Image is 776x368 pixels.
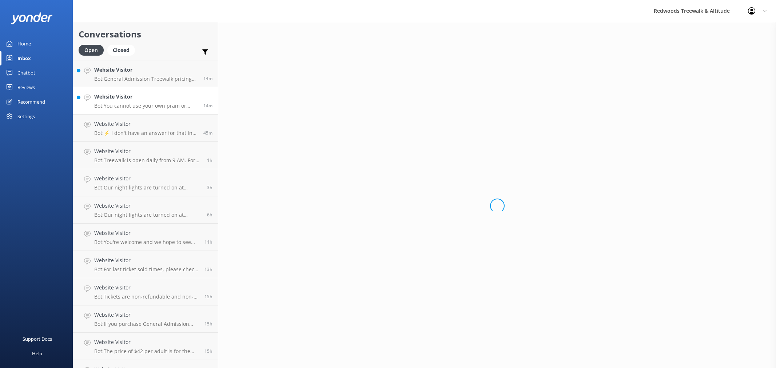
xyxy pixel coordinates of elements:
[203,75,212,81] span: Sep 08 2025 11:49am (UTC +12:00) Pacific/Auckland
[73,251,218,278] a: Website VisitorBot:For last ticket sold times, please check our website FAQs [URL][DOMAIN_NAME].13h
[107,45,135,56] div: Closed
[94,229,199,237] h4: Website Visitor
[207,184,212,191] span: Sep 08 2025 09:02am (UTC +12:00) Pacific/Auckland
[32,346,42,361] div: Help
[73,224,218,251] a: Website VisitorBot:You're welcome and we hope to see you at [GEOGRAPHIC_DATA] & Altitude soon!11h
[94,239,199,245] p: Bot: You're welcome and we hope to see you at [GEOGRAPHIC_DATA] & Altitude soon!
[17,80,35,95] div: Reviews
[79,27,212,41] h2: Conversations
[94,348,199,355] p: Bot: The price of $42 per adult is for the General Admission Treewalk or Nightlights. If you are ...
[207,157,212,163] span: Sep 08 2025 10:18am (UTC +12:00) Pacific/Auckland
[94,130,198,136] p: Bot: ⚡ I don't have an answer for that in my knowledge base. Please try and rephrase your questio...
[73,196,218,224] a: Website VisitorBot:Our night lights are turned on at sunset, and the night walk starts 20 minutes...
[207,212,212,218] span: Sep 08 2025 05:07am (UTC +12:00) Pacific/Auckland
[17,36,31,51] div: Home
[94,103,198,109] p: Bot: You cannot use your own pram or stroller on the Treewalk. However, we provide custom-made st...
[94,293,199,300] p: Bot: Tickets are non-refundable and non-transferable.
[79,45,104,56] div: Open
[94,184,202,191] p: Bot: Our night lights are turned on at sunset, and the night walk starts 20 minutes thereafter. W...
[11,12,53,24] img: yonder-white-logo.png
[94,256,199,264] h4: Website Visitor
[94,202,202,210] h4: Website Visitor
[94,93,198,101] h4: Website Visitor
[94,311,199,319] h4: Website Visitor
[23,332,52,346] div: Support Docs
[73,115,218,142] a: Website VisitorBot:⚡ I don't have an answer for that in my knowledge base. Please try and rephras...
[79,46,107,54] a: Open
[107,46,139,54] a: Closed
[94,66,198,74] h4: Website Visitor
[204,266,212,272] span: Sep 07 2025 10:46pm (UTC +12:00) Pacific/Auckland
[204,321,212,327] span: Sep 07 2025 08:33pm (UTC +12:00) Pacific/Auckland
[204,239,212,245] span: Sep 08 2025 01:00am (UTC +12:00) Pacific/Auckland
[73,60,218,87] a: Website VisitorBot:General Admission Treewalk pricing starts at $42 for adults (16+ years) and $2...
[73,169,218,196] a: Website VisitorBot:Our night lights are turned on at sunset, and the night walk starts 20 minutes...
[73,142,218,169] a: Website VisitorBot:Treewalk is open daily from 9 AM. For last ticket sold times, please check our...
[73,305,218,333] a: Website VisitorBot:If you purchase General Admission tickets onsite, you may need to wait in line...
[94,147,202,155] h4: Website Visitor
[94,175,202,183] h4: Website Visitor
[94,266,199,273] p: Bot: For last ticket sold times, please check our website FAQs [URL][DOMAIN_NAME].
[94,321,199,327] p: Bot: If you purchase General Admission tickets onsite, you may need to wait in line, especially d...
[73,87,218,115] a: Website VisitorBot:You cannot use your own pram or stroller on the Treewalk. However, we provide ...
[204,348,212,354] span: Sep 07 2025 08:04pm (UTC +12:00) Pacific/Auckland
[17,51,31,65] div: Inbox
[94,120,198,128] h4: Website Visitor
[17,65,35,80] div: Chatbot
[203,103,212,109] span: Sep 08 2025 11:48am (UTC +12:00) Pacific/Auckland
[94,338,199,346] h4: Website Visitor
[94,76,198,82] p: Bot: General Admission Treewalk pricing starts at $42 for adults (16+ years) and $26 for children...
[203,130,212,136] span: Sep 08 2025 11:17am (UTC +12:00) Pacific/Auckland
[94,284,199,292] h4: Website Visitor
[94,157,202,164] p: Bot: Treewalk is open daily from 9 AM. For last ticket sold times, please check our website FAQs ...
[17,95,45,109] div: Recommend
[73,278,218,305] a: Website VisitorBot:Tickets are non-refundable and non-transferable.15h
[204,293,212,300] span: Sep 07 2025 08:44pm (UTC +12:00) Pacific/Auckland
[94,212,202,218] p: Bot: Our night lights are turned on at sunset, and the night walk starts 20 minutes thereafter. W...
[73,333,218,360] a: Website VisitorBot:The price of $42 per adult is for the General Admission Treewalk or Nightlight...
[17,109,35,124] div: Settings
